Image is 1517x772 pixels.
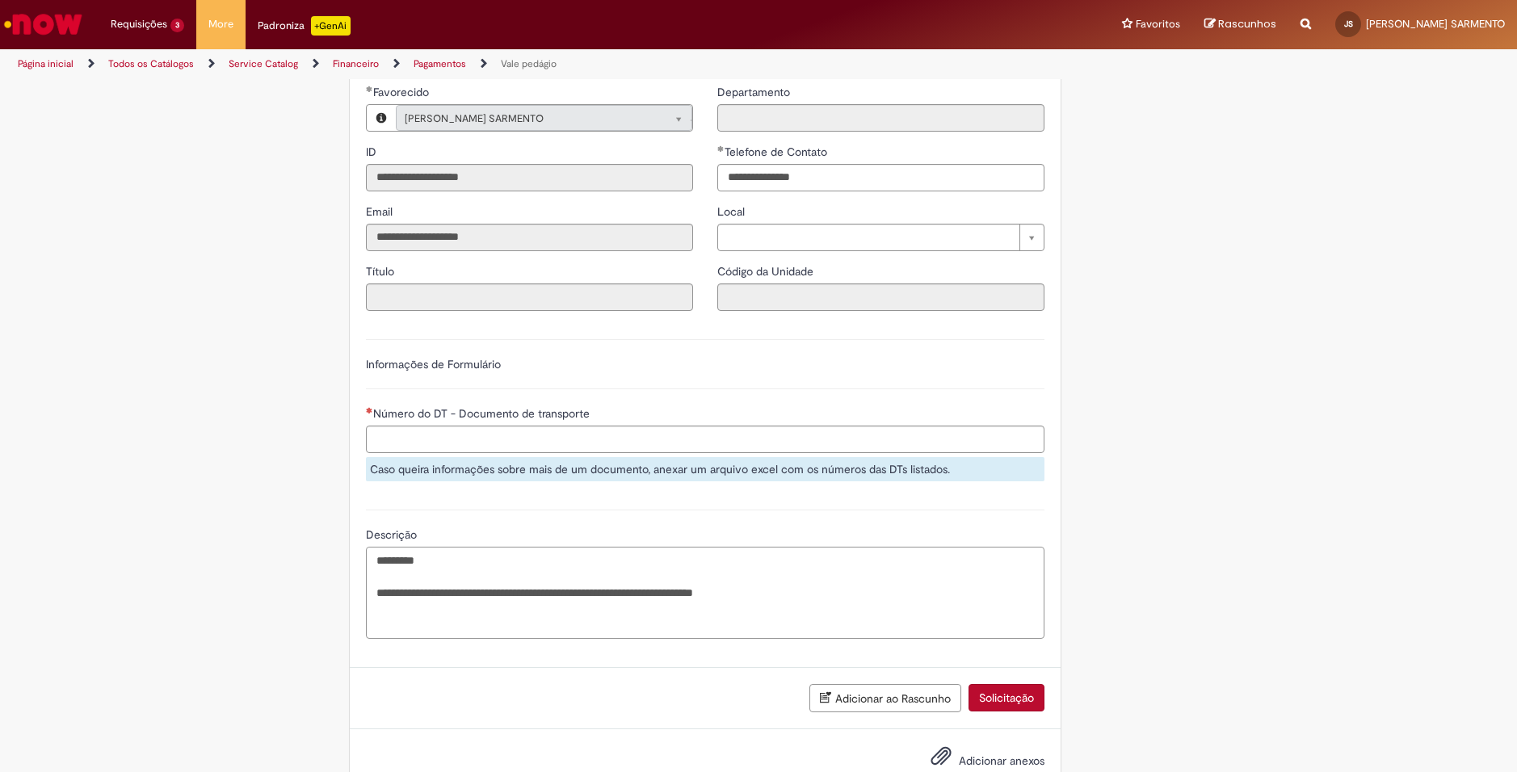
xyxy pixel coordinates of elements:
a: Financeiro [333,57,379,70]
span: Obrigatório Preenchido [366,86,373,92]
span: Número do DT - Documento de transporte [373,406,593,421]
input: ID [366,164,693,191]
a: Pagamentos [414,57,466,70]
input: Telefone de Contato [717,164,1044,191]
a: Página inicial [18,57,74,70]
label: Somente leitura - Título [366,263,397,279]
span: Rascunhos [1218,16,1276,31]
span: Somente leitura - Código da Unidade [717,264,817,279]
label: Informações de Formulário [366,357,501,371]
span: Descrição [366,527,420,542]
label: Somente leitura - Departamento [717,84,793,100]
span: Somente leitura - Email [366,204,396,219]
span: [PERSON_NAME] SARMENTO [405,106,651,132]
input: Título [366,283,693,311]
img: ServiceNow [2,8,85,40]
span: Telefone de Contato [725,145,830,159]
span: Somente leitura - ID [366,145,380,159]
span: Necessários [366,407,373,413]
span: Somente leitura - Departamento [717,85,793,99]
span: Necessários - Favorecido [373,85,432,99]
a: Service Catalog [229,57,298,70]
button: Adicionar ao Rascunho [809,684,961,712]
label: Somente leitura - ID [366,144,380,160]
div: Caso queira informações sobre mais de um documento, anexar um arquivo excel com os números das DT... [366,457,1044,481]
span: Favoritos [1136,16,1180,32]
label: Somente leitura - Código da Unidade [717,263,817,279]
span: Requisições [111,16,167,32]
span: 3 [170,19,184,32]
a: Limpar campo Local [717,224,1044,251]
a: Todos os Catálogos [108,57,194,70]
span: Obrigatório Preenchido [717,145,725,152]
button: Favorecido, Visualizar este registro JOÃO GROTT SARMENTO [367,105,396,131]
label: Somente leitura - Email [366,203,396,220]
input: Código da Unidade [717,283,1044,311]
p: +GenAi [311,16,351,36]
textarea: Descrição [366,547,1044,639]
span: More [208,16,233,32]
button: Solicitação [969,684,1044,711]
span: [PERSON_NAME] SARMENTO [1366,17,1505,31]
a: [PERSON_NAME] SARMENTOLimpar campo Favorecido [396,105,692,131]
span: Local [717,204,748,219]
span: Somente leitura - Título [366,264,397,279]
input: Email [366,224,693,251]
ul: Trilhas de página [12,49,999,79]
a: Vale pedágio [501,57,557,70]
input: Departamento [717,104,1044,132]
div: Padroniza [258,16,351,36]
span: JS [1344,19,1353,29]
a: Rascunhos [1204,17,1276,32]
span: Adicionar anexos [959,753,1044,768]
label: Somente leitura - Necessários - Favorecido [366,84,432,100]
input: Número do DT - Documento de transporte [366,426,1044,453]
